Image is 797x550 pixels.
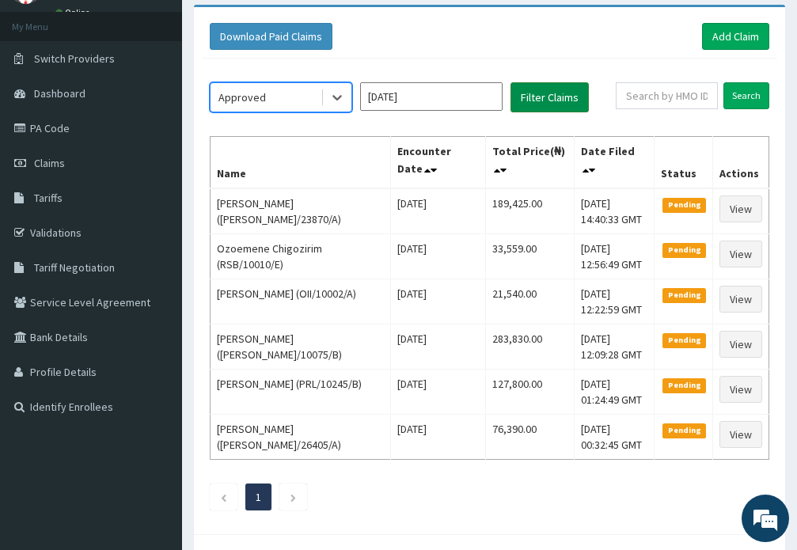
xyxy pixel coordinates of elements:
[34,156,65,170] span: Claims
[256,490,261,504] a: Page 1 is your current page
[211,279,391,324] td: [PERSON_NAME] (OII/10002/A)
[486,370,574,415] td: 127,800.00
[34,260,115,275] span: Tariff Negotiation
[391,188,486,234] td: [DATE]
[391,137,486,189] th: Encounter Date
[574,188,655,234] td: [DATE] 14:40:33 GMT
[391,234,486,279] td: [DATE]
[662,243,706,257] span: Pending
[55,7,93,18] a: Online
[510,82,589,112] button: Filter Claims
[34,51,115,66] span: Switch Providers
[486,415,574,460] td: 76,390.00
[574,234,655,279] td: [DATE] 12:56:49 GMT
[719,241,762,267] a: View
[702,23,769,50] a: Add Claim
[211,137,391,189] th: Name
[360,82,503,111] input: Select Month and Year
[92,171,218,331] span: We're online!
[719,286,762,313] a: View
[34,86,85,101] span: Dashboard
[574,137,655,189] th: Date Filed
[574,279,655,324] td: [DATE] 12:22:59 GMT
[211,234,391,279] td: Ozoemene Chigozirim (RSB/10010/E)
[82,89,266,109] div: Chat with us now
[662,288,706,302] span: Pending
[211,370,391,415] td: [PERSON_NAME] (PRL/10245/B)
[391,370,486,415] td: [DATE]
[211,324,391,370] td: [PERSON_NAME] ([PERSON_NAME]/10075/B)
[391,415,486,460] td: [DATE]
[29,79,64,119] img: d_794563401_company_1708531726252_794563401
[211,188,391,234] td: [PERSON_NAME] ([PERSON_NAME]/23870/A)
[218,89,266,105] div: Approved
[486,137,574,189] th: Total Price(₦)
[8,375,302,431] textarea: Type your message and hit 'Enter'
[616,82,718,109] input: Search by HMO ID
[662,198,706,212] span: Pending
[719,421,762,448] a: View
[719,376,762,403] a: View
[723,82,769,109] input: Search
[574,370,655,415] td: [DATE] 01:24:49 GMT
[486,279,574,324] td: 21,540.00
[260,8,298,46] div: Minimize live chat window
[712,137,769,189] th: Actions
[486,234,574,279] td: 33,559.00
[655,137,713,189] th: Status
[662,333,706,347] span: Pending
[220,490,227,504] a: Previous page
[662,423,706,438] span: Pending
[391,279,486,324] td: [DATE]
[391,324,486,370] td: [DATE]
[34,191,63,205] span: Tariffs
[574,415,655,460] td: [DATE] 00:32:45 GMT
[486,188,574,234] td: 189,425.00
[486,324,574,370] td: 283,830.00
[719,195,762,222] a: View
[211,415,391,460] td: [PERSON_NAME] ([PERSON_NAME]/26405/A)
[574,324,655,370] td: [DATE] 12:09:28 GMT
[210,23,332,50] button: Download Paid Claims
[719,331,762,358] a: View
[662,378,706,393] span: Pending
[290,490,297,504] a: Next page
